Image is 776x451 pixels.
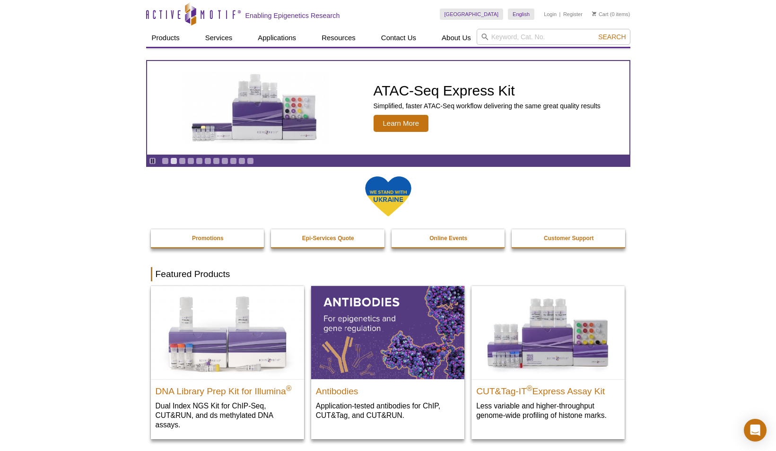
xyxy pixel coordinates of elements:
a: Go to slide 1 [162,157,169,165]
input: Keyword, Cat. No. [477,29,630,45]
a: Go to slide 6 [204,157,211,165]
a: Go to slide 4 [187,157,194,165]
a: Customer Support [512,229,626,247]
a: Go to slide 7 [213,157,220,165]
a: Services [200,29,238,47]
img: Your Cart [592,11,596,16]
a: About Us [436,29,477,47]
h2: DNA Library Prep Kit for Illumina [156,382,299,396]
img: All Antibodies [311,286,464,379]
a: ATAC-Seq Express Kit ATAC-Seq Express Kit Simplified, faster ATAC-Seq workflow delivering the sam... [147,61,629,155]
sup: ® [286,384,292,392]
strong: Online Events [429,235,467,242]
article: ATAC-Seq Express Kit [147,61,629,155]
h2: Enabling Epigenetics Research [245,11,340,20]
span: Search [598,33,626,41]
a: Go to slide 3 [179,157,186,165]
h2: Antibodies [316,382,460,396]
img: CUT&Tag-IT® Express Assay Kit [471,286,625,379]
a: Epi-Services Quote [271,229,385,247]
a: Go to slide 2 [170,157,177,165]
a: Resources [316,29,361,47]
a: Promotions [151,229,265,247]
a: Go to slide 10 [238,157,245,165]
a: English [508,9,534,20]
img: We Stand With Ukraine [365,175,412,217]
a: Online Events [392,229,506,247]
li: | [559,9,561,20]
strong: Customer Support [544,235,593,242]
p: Application-tested antibodies for ChIP, CUT&Tag, and CUT&RUN. [316,401,460,420]
button: Search [595,33,628,41]
a: Go to slide 5 [196,157,203,165]
a: [GEOGRAPHIC_DATA] [440,9,504,20]
a: CUT&Tag-IT® Express Assay Kit CUT&Tag-IT®Express Assay Kit Less variable and higher-throughput ge... [471,286,625,429]
a: DNA Library Prep Kit for Illumina DNA Library Prep Kit for Illumina® Dual Index NGS Kit for ChIP-... [151,286,304,439]
a: Contact Us [375,29,422,47]
img: ATAC-Seq Express Kit [177,72,333,144]
li: (0 items) [592,9,630,20]
a: Go to slide 11 [247,157,254,165]
img: DNA Library Prep Kit for Illumina [151,286,304,379]
p: Simplified, faster ATAC-Seq workflow delivering the same great quality results [374,102,601,110]
p: Less variable and higher-throughput genome-wide profiling of histone marks​. [476,401,620,420]
a: Applications [252,29,302,47]
strong: Epi-Services Quote [302,235,354,242]
p: Dual Index NGS Kit for ChIP-Seq, CUT&RUN, and ds methylated DNA assays. [156,401,299,430]
a: Login [544,11,557,17]
sup: ® [527,384,532,392]
a: Register [563,11,583,17]
h2: ATAC-Seq Express Kit [374,84,601,98]
a: All Antibodies Antibodies Application-tested antibodies for ChIP, CUT&Tag, and CUT&RUN. [311,286,464,429]
a: Go to slide 8 [221,157,228,165]
h2: Featured Products [151,267,626,281]
div: Open Intercom Messenger [744,419,767,442]
a: Go to slide 9 [230,157,237,165]
a: Products [146,29,185,47]
a: Toggle autoplay [149,157,156,165]
a: Cart [592,11,609,17]
strong: Promotions [192,235,224,242]
h2: CUT&Tag-IT Express Assay Kit [476,382,620,396]
span: Learn More [374,115,429,132]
